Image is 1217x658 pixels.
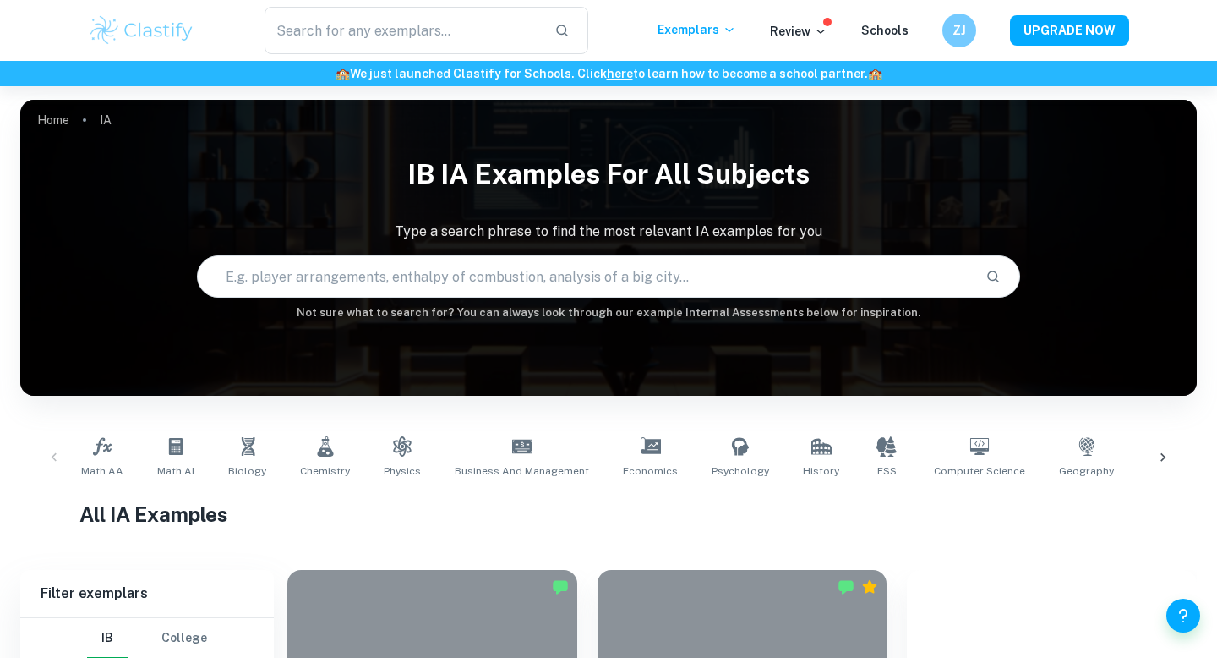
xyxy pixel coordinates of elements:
[607,67,633,80] a: here
[979,262,1007,291] button: Search
[79,499,1138,529] h1: All IA Examples
[838,578,854,595] img: Marked
[88,14,195,47] img: Clastify logo
[552,578,569,595] img: Marked
[950,21,969,40] h6: ZJ
[942,14,976,47] button: ZJ
[81,463,123,479] span: Math AA
[157,463,194,479] span: Math AI
[861,24,909,37] a: Schools
[877,463,897,479] span: ESS
[455,463,589,479] span: Business and Management
[384,463,421,479] span: Physics
[20,222,1197,242] p: Type a search phrase to find the most relevant IA examples for you
[934,463,1025,479] span: Computer Science
[658,20,736,39] p: Exemplars
[300,463,350,479] span: Chemistry
[20,147,1197,201] h1: IB IA examples for all subjects
[868,67,882,80] span: 🏫
[1166,599,1200,633] button: Help and Feedback
[265,7,541,54] input: Search for any exemplars...
[803,463,839,479] span: History
[770,22,827,41] p: Review
[861,578,878,595] div: Premium
[37,108,69,132] a: Home
[228,463,266,479] span: Biology
[1010,15,1129,46] button: UPGRADE NOW
[1059,463,1114,479] span: Geography
[336,67,350,80] span: 🏫
[100,111,112,129] p: IA
[623,463,678,479] span: Economics
[20,304,1197,321] h6: Not sure what to search for? You can always look through our example Internal Assessments below f...
[20,570,274,617] h6: Filter exemplars
[712,463,769,479] span: Psychology
[3,64,1214,83] h6: We just launched Clastify for Schools. Click to learn how to become a school partner.
[198,253,972,300] input: E.g. player arrangements, enthalpy of combustion, analysis of a big city...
